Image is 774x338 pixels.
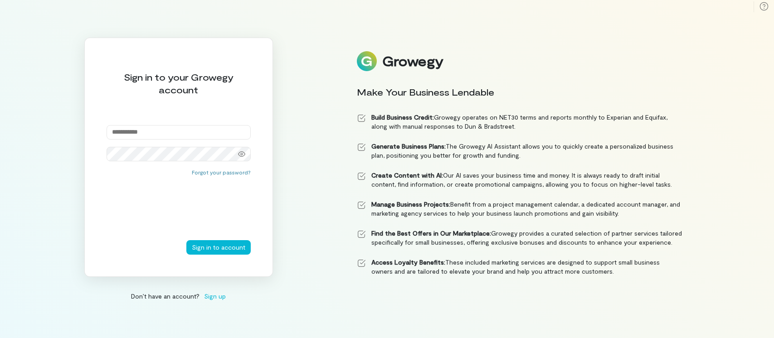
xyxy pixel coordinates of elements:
[382,53,443,69] div: Growegy
[357,51,377,71] img: Logo
[357,229,682,247] li: Growegy provides a curated selection of partner services tailored specifically for small business...
[357,258,682,276] li: These included marketing services are designed to support small business owners and are tailored ...
[186,240,251,255] button: Sign in to account
[192,169,251,176] button: Forgot your password?
[84,291,273,301] div: Don’t have an account?
[371,142,446,150] strong: Generate Business Plans:
[357,113,682,131] li: Growegy operates on NET30 terms and reports monthly to Experian and Equifax, along with manual re...
[204,291,226,301] span: Sign up
[357,142,682,160] li: The Growegy AI Assistant allows you to quickly create a personalized business plan, positioning y...
[371,229,491,237] strong: Find the Best Offers in Our Marketplace:
[371,258,445,266] strong: Access Loyalty Benefits:
[371,200,450,208] strong: Manage Business Projects:
[357,171,682,189] li: Our AI saves your business time and money. It is always ready to draft initial content, find info...
[357,86,682,98] div: Make Your Business Lendable
[371,171,443,179] strong: Create Content with AI:
[107,71,251,96] div: Sign in to your Growegy account
[357,200,682,218] li: Benefit from a project management calendar, a dedicated account manager, and marketing agency ser...
[371,113,434,121] strong: Build Business Credit:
